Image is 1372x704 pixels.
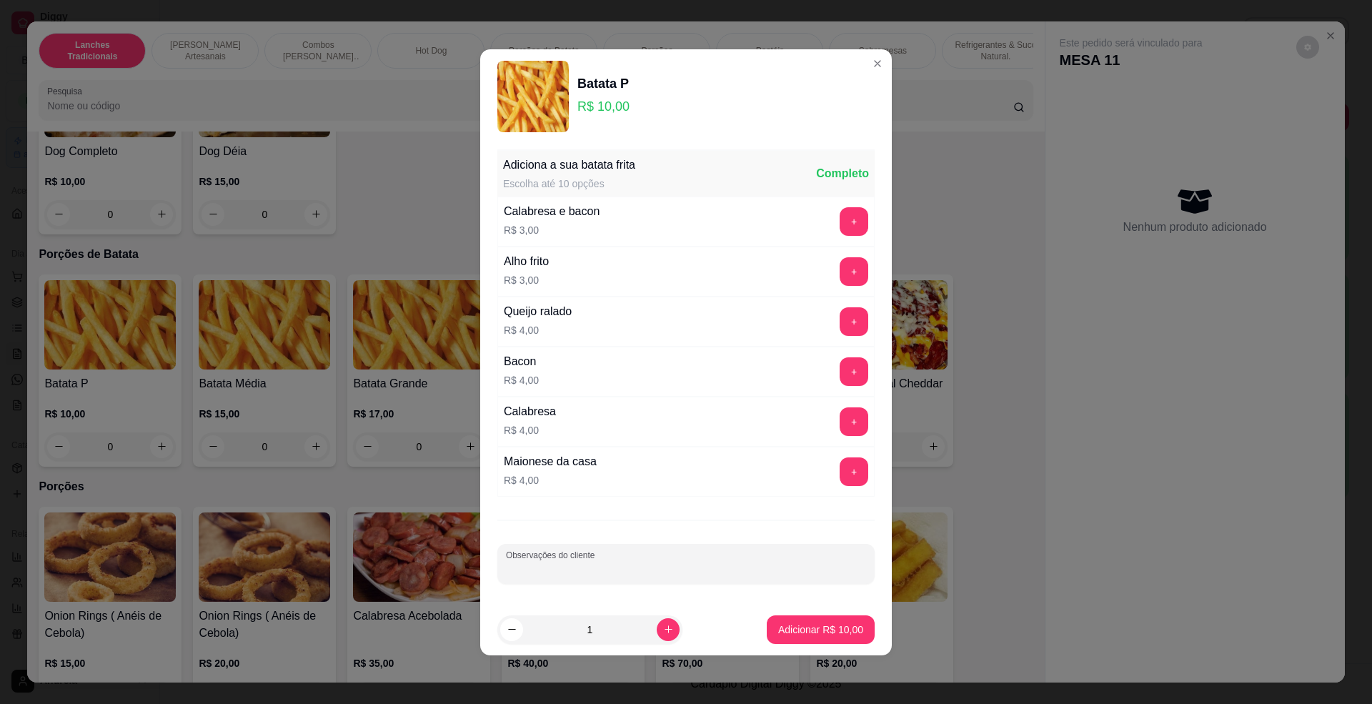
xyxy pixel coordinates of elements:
[840,257,868,286] button: add
[504,253,549,270] div: Alho frito
[497,61,569,132] img: product-image
[504,473,597,487] p: R$ 4,00
[504,423,556,437] p: R$ 4,00
[840,407,868,436] button: add
[504,303,572,320] div: Queijo ralado
[504,373,539,387] p: R$ 4,00
[504,323,572,337] p: R$ 4,00
[840,457,868,486] button: add
[840,207,868,236] button: add
[504,453,597,470] div: Maionese da casa
[504,273,549,287] p: R$ 3,00
[503,177,635,191] div: Escolha até 10 opções
[816,165,869,182] div: Completo
[840,357,868,386] button: add
[657,618,680,641] button: increase-product-quantity
[504,223,600,237] p: R$ 3,00
[840,307,868,336] button: add
[506,562,866,577] input: Observações do cliente
[577,96,630,116] p: R$ 10,00
[504,203,600,220] div: Calabresa e bacon
[506,549,600,561] label: Observações do cliente
[866,52,889,75] button: Close
[767,615,875,644] button: Adicionar R$ 10,00
[778,623,863,637] p: Adicionar R$ 10,00
[504,353,539,370] div: Bacon
[577,74,630,94] div: Batata P
[500,618,523,641] button: decrease-product-quantity
[503,157,635,174] div: Adiciona a sua batata frita
[504,403,556,420] div: Calabresa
